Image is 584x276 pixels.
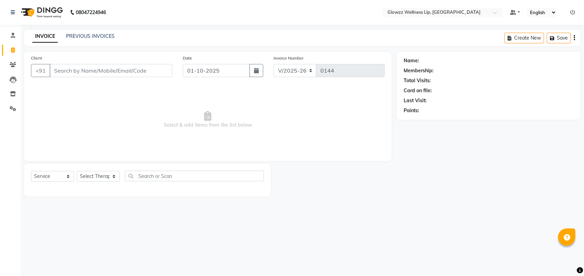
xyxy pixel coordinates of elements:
[183,55,192,61] label: Date
[404,57,419,64] div: Name:
[274,55,304,61] label: Invoice Number
[32,30,58,43] a: INVOICE
[50,64,172,77] input: Search by Name/Mobile/Email/Code
[31,85,385,154] span: Select & add items from the list below
[18,3,65,22] img: logo
[547,33,571,43] button: Save
[404,77,431,84] div: Total Visits:
[404,87,432,94] div: Card on file:
[505,33,544,43] button: Create New
[31,55,42,61] label: Client
[76,3,106,22] b: 08047224946
[66,33,115,39] a: PREVIOUS INVOICES
[404,67,434,74] div: Membership:
[125,171,264,181] input: Search or Scan
[404,97,427,104] div: Last Visit:
[31,64,50,77] button: +91
[404,107,419,114] div: Points:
